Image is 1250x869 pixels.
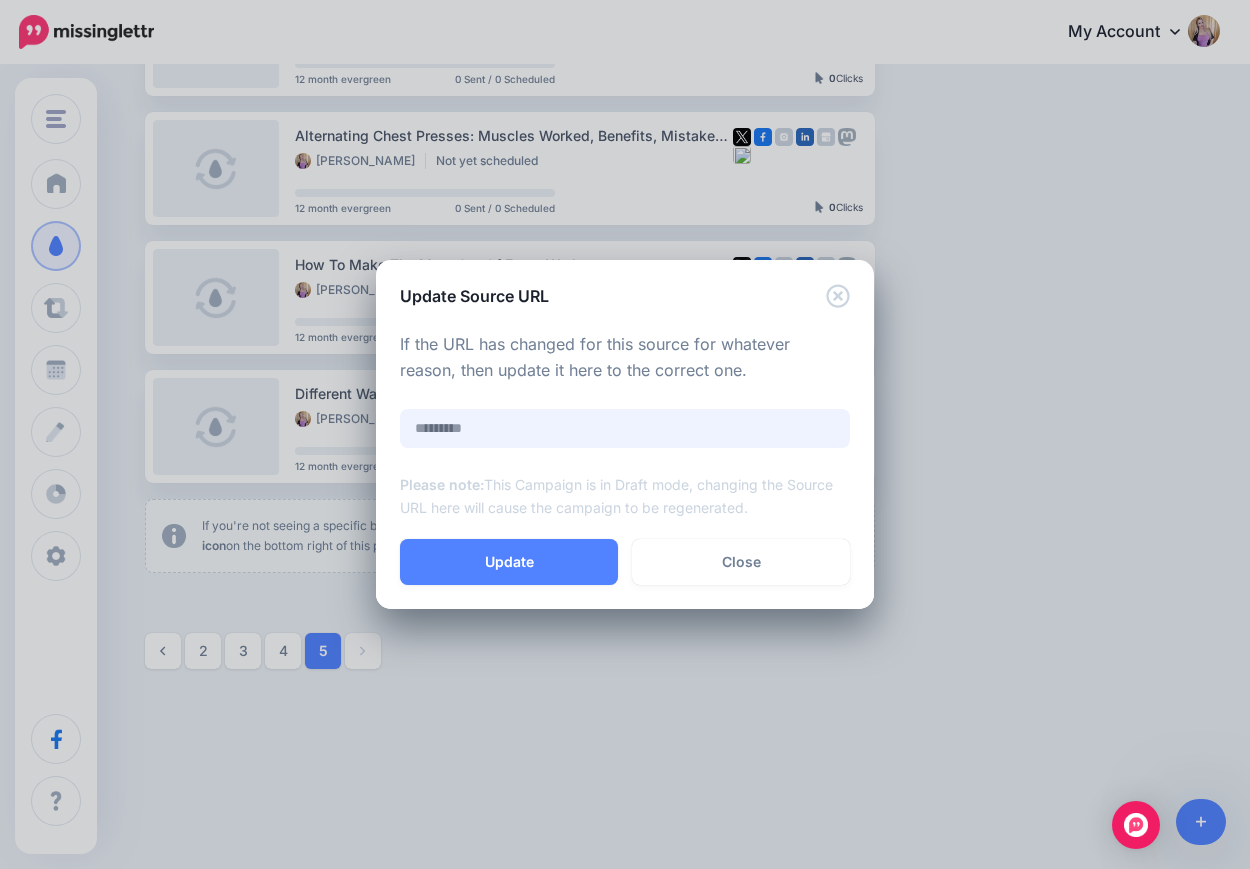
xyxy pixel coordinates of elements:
a: Close [632,539,850,585]
div: Open Intercom Messenger [1112,801,1160,849]
h5: Update Source URL [400,284,549,308]
button: Update [400,539,618,585]
p: This Campaign is in Draft mode, changing the Source URL here will cause the campaign to be regene... [400,473,850,519]
button: Close [826,284,850,309]
b: Please note: [400,476,484,493]
p: If the URL has changed for this source for whatever reason, then update it here to the correct one. [400,332,850,384]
